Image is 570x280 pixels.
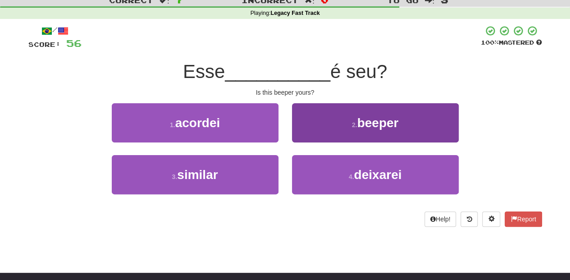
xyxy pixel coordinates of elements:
[481,39,542,47] div: Mastered
[424,211,456,227] button: Help!
[28,25,82,37] div: /
[354,168,401,182] span: deixarei
[112,155,278,194] button: 3.similar
[270,10,319,16] strong: Legacy Fast Track
[481,39,499,46] span: 100 %
[112,103,278,142] button: 1.acordei
[330,61,387,82] span: é seu?
[357,116,398,130] span: beeper
[292,103,459,142] button: 2.beeper
[349,173,354,180] small: 4 .
[175,116,220,130] span: acordei
[177,168,218,182] span: similar
[66,37,82,49] span: 56
[28,88,542,97] div: Is this beeper yours?
[461,211,478,227] button: Round history (alt+y)
[172,173,178,180] small: 3 .
[28,41,61,48] span: Score:
[352,121,357,129] small: 2 .
[170,121,175,129] small: 1 .
[183,61,225,82] span: Esse
[505,211,542,227] button: Report
[292,155,459,194] button: 4.deixarei
[225,61,330,82] span: __________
